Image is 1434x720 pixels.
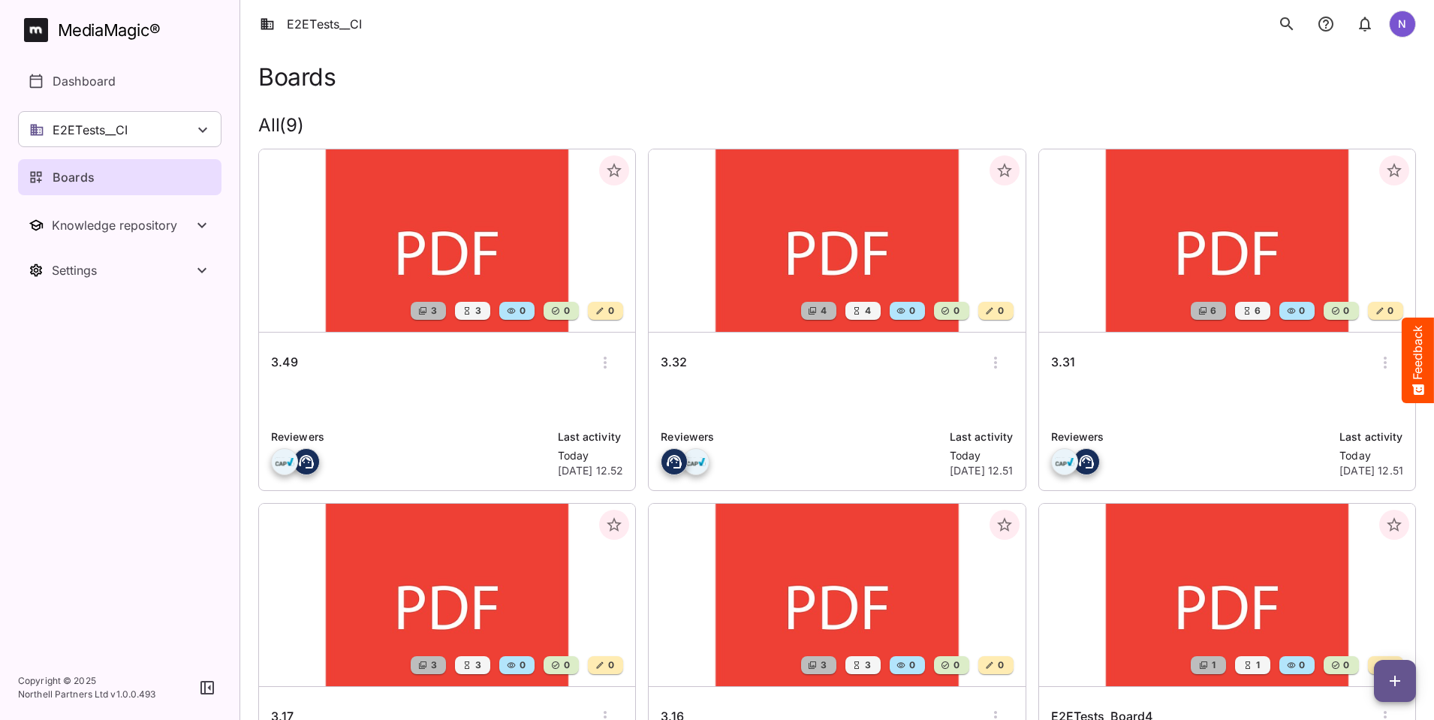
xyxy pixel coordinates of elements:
button: Toggle Settings [18,252,221,288]
span: 0 [518,658,526,673]
span: 1 [1210,658,1216,673]
span: 0 [952,303,960,318]
span: 0 [952,658,960,673]
span: 4 [863,303,871,318]
h6: 3.32 [661,353,687,372]
p: Reviewers [661,429,941,445]
h1: Boards [258,63,336,91]
p: [DATE] 12.51 [1339,463,1403,478]
button: notifications [1350,9,1380,39]
span: 4 [819,303,827,318]
nav: Knowledge repository [18,207,221,243]
span: 1 [1255,658,1260,673]
span: 3 [819,658,827,673]
span: 0 [908,303,915,318]
span: 0 [1386,658,1393,673]
img: 3.31 [1039,149,1415,332]
a: Boards [18,159,221,195]
p: Last activity [1339,429,1403,445]
p: [DATE] 12.52 [558,463,624,478]
div: N [1389,11,1416,38]
img: 3.49 [259,149,635,332]
span: 3 [429,303,437,318]
span: 3 [429,658,437,673]
p: Reviewers [1051,429,1331,445]
button: search [1272,9,1302,39]
span: 0 [518,303,526,318]
p: Today [950,448,1014,463]
p: Reviewers [271,429,549,445]
span: 0 [1297,658,1305,673]
span: 0 [1342,658,1349,673]
button: Feedback [1402,318,1434,403]
button: Toggle Knowledge repository [18,207,221,243]
p: Last activity [558,429,624,445]
button: notifications [1311,9,1341,39]
span: 3 [474,303,481,318]
p: Copyright © 2025 [18,674,156,688]
span: 0 [607,303,614,318]
span: 0 [996,303,1004,318]
p: E2ETests__CI [53,121,128,139]
span: 0 [562,658,570,673]
span: 0 [908,658,915,673]
p: Boards [53,168,95,186]
p: [DATE] 12.51 [950,463,1014,478]
p: Northell Partners Ltd v 1.0.0.493 [18,688,156,701]
img: E2ETests_Board4 [1039,504,1415,686]
span: 0 [996,658,1004,673]
span: 6 [1253,303,1261,318]
h6: 3.49 [271,353,298,372]
a: MediaMagic® [24,18,221,42]
img: 3.16 [649,504,1025,686]
nav: Settings [18,252,221,288]
img: 3.32 [649,149,1025,332]
span: 0 [562,303,570,318]
p: Last activity [950,429,1014,445]
img: 3.17 [259,504,635,686]
span: 3 [863,658,871,673]
p: Today [1339,448,1403,463]
div: MediaMagic ® [58,18,161,43]
span: 0 [607,658,614,673]
p: Today [558,448,624,463]
span: 6 [1209,303,1216,318]
span: 3 [474,658,481,673]
div: Knowledge repository [52,218,193,233]
span: 0 [1297,303,1305,318]
h6: 3.31 [1051,353,1075,372]
a: Dashboard [18,63,221,99]
span: 0 [1386,303,1393,318]
p: Dashboard [53,72,116,90]
h2: All ( 9 ) [258,115,1416,137]
span: 0 [1342,303,1349,318]
div: Settings [52,263,193,278]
